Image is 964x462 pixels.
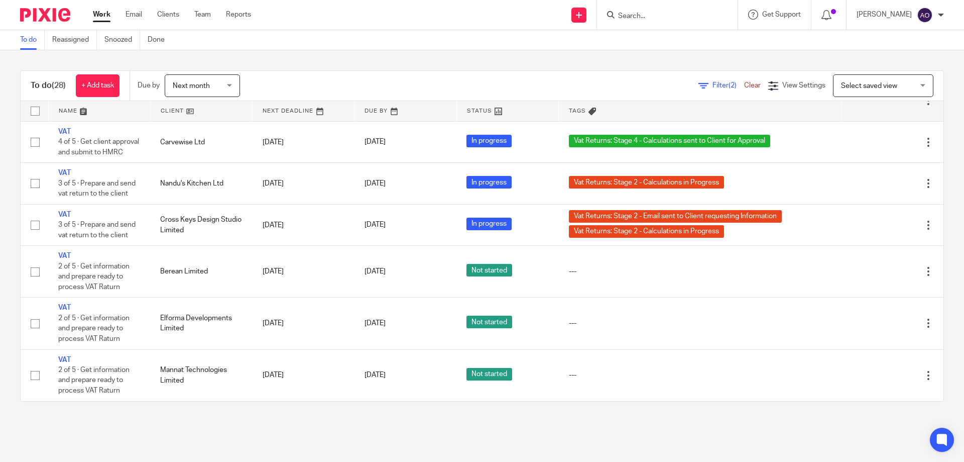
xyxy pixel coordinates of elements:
span: In progress [466,176,512,189]
img: Pixie [20,8,70,22]
div: --- [569,370,831,380]
span: Vat Returns: Stage 2 - Email sent to Client requesting Information [569,210,782,223]
td: [DATE] [253,163,354,204]
span: [DATE] [365,320,386,327]
td: Carvewise Ltd [150,122,252,163]
span: Not started [466,368,512,381]
span: (28) [52,81,66,89]
a: + Add task [76,74,119,97]
span: Not started [466,316,512,328]
span: [DATE] [365,139,386,146]
input: Search [617,12,707,21]
td: Mannat Technologies Limited [150,349,252,401]
a: Work [93,10,110,20]
a: Reports [226,10,251,20]
img: svg%3E [917,7,933,23]
span: 2 of 5 · Get information and prepare ready to process VAT Raturn [58,315,130,342]
span: Filter [712,82,744,89]
td: Cross Keys Design Studio Limited [150,204,252,245]
a: Snoozed [104,30,140,50]
span: 3 of 5 · Prepare and send vat return to the client [58,222,136,239]
p: [PERSON_NAME] [857,10,912,20]
a: VAT [58,128,71,135]
h1: To do [31,80,66,91]
a: To do [20,30,45,50]
td: [DATE] [253,298,354,349]
div: --- [569,266,831,276]
td: Elforma Developments Limited [150,298,252,349]
a: Team [194,10,211,20]
span: 2 of 5 · Get information and prepare ready to process VAT Raturn [58,263,130,291]
span: In progress [466,218,512,230]
span: Next month [173,82,210,89]
span: Tags [569,108,586,114]
a: VAT [58,356,71,363]
td: Berean Limited [150,246,252,298]
span: [DATE] [365,372,386,379]
a: Email [126,10,142,20]
span: Get Support [762,11,801,18]
a: VAT [58,304,71,311]
span: [DATE] [365,222,386,229]
span: View Settings [782,82,825,89]
a: VAT [58,211,71,218]
td: [DATE] [253,122,354,163]
a: Reassigned [52,30,97,50]
span: (2) [729,82,737,89]
a: VAT [58,169,71,176]
td: [DATE] [253,204,354,245]
a: Clients [157,10,179,20]
td: Nandu's Kitchen Ltd [150,163,252,204]
span: 3 of 5 · Prepare and send vat return to the client [58,180,136,198]
span: Not started [466,264,512,276]
a: Clear [744,82,761,89]
span: [DATE] [365,268,386,275]
td: [DATE] [253,246,354,298]
span: Vat Returns: Stage 2 - Calculations in Progress [569,176,724,189]
span: Vat Returns: Stage 2 - Calculations in Progress [569,225,724,238]
p: Due by [138,80,160,90]
span: [DATE] [365,180,386,187]
span: In progress [466,135,512,147]
span: 4 of 5 · Get client approval and submit to HMRC [58,139,139,156]
span: Select saved view [841,82,897,89]
a: VAT [58,252,71,259]
div: --- [569,318,831,328]
a: Done [148,30,172,50]
td: [DATE] [253,349,354,401]
span: 2 of 5 · Get information and prepare ready to process VAT Raturn [58,366,130,394]
span: Vat Returns: Stage 4 - Calculations sent to Client for Approval [569,135,770,147]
